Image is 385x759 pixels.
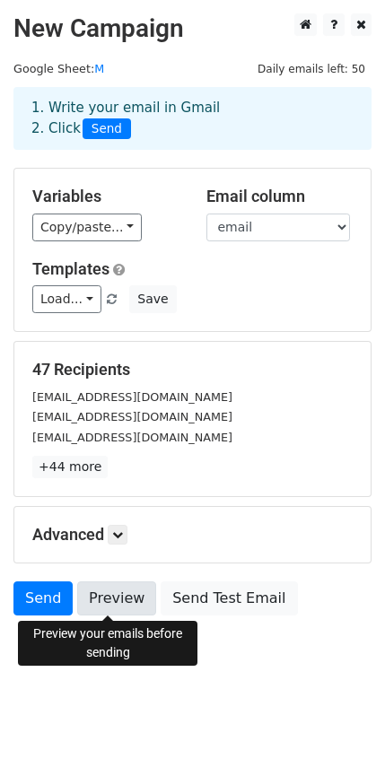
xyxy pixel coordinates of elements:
a: Send Test Email [161,581,297,615]
small: [EMAIL_ADDRESS][DOMAIN_NAME] [32,410,232,423]
a: Preview [77,581,156,615]
h5: 47 Recipients [32,360,353,379]
a: +44 more [32,456,108,478]
small: [EMAIL_ADDRESS][DOMAIN_NAME] [32,390,232,404]
a: Templates [32,259,109,278]
a: Load... [32,285,101,313]
div: Preview your emails before sending [18,621,197,666]
a: Copy/paste... [32,214,142,241]
span: Send [83,118,131,140]
h5: Advanced [32,525,353,545]
button: Save [129,285,176,313]
small: Google Sheet: [13,62,104,75]
h5: Email column [206,187,354,206]
a: M [94,62,104,75]
small: [EMAIL_ADDRESS][DOMAIN_NAME] [32,431,232,444]
a: Daily emails left: 50 [251,62,372,75]
a: Send [13,581,73,615]
h2: New Campaign [13,13,372,44]
iframe: Chat Widget [295,673,385,759]
span: Daily emails left: 50 [251,59,372,79]
div: 1. Write your email in Gmail 2. Click [18,98,367,139]
h5: Variables [32,187,179,206]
